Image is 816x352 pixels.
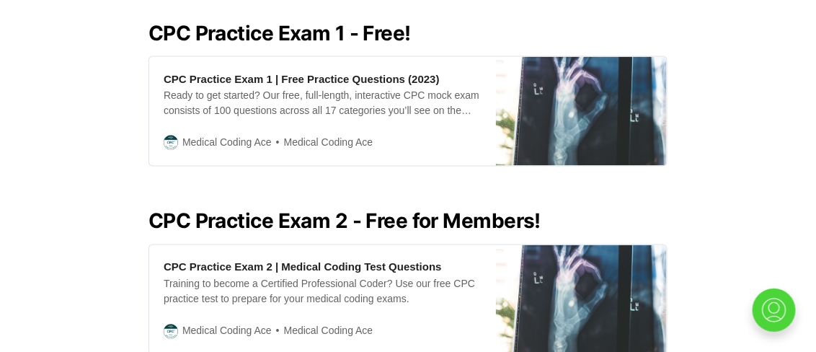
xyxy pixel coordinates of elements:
[164,71,440,87] div: CPC Practice Exam 1 | Free Practice Questions (2023)
[182,323,272,339] span: Medical Coding Ace
[272,135,373,151] span: Medical Coding Ace
[164,260,442,275] div: CPC Practice Exam 2 | Medical Coding Test Questions
[164,89,482,119] div: Ready to get started? Our free, full-length, interactive CPC mock exam consists of 100 questions ...
[182,135,272,151] span: Medical Coding Ace
[148,210,668,233] h2: CPC Practice Exam 2 - Free for Members!
[272,323,373,340] span: Medical Coding Ace
[148,56,668,167] a: CPC Practice Exam 1 | Free Practice Questions (2023)Ready to get started? Our free, full-length, ...
[148,22,668,45] h2: CPC Practice Exam 1 - Free!
[740,281,816,352] iframe: portal-trigger
[164,277,482,307] div: Training to become a Certified Professional Coder? Use our free CPC practice test to prepare for ...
